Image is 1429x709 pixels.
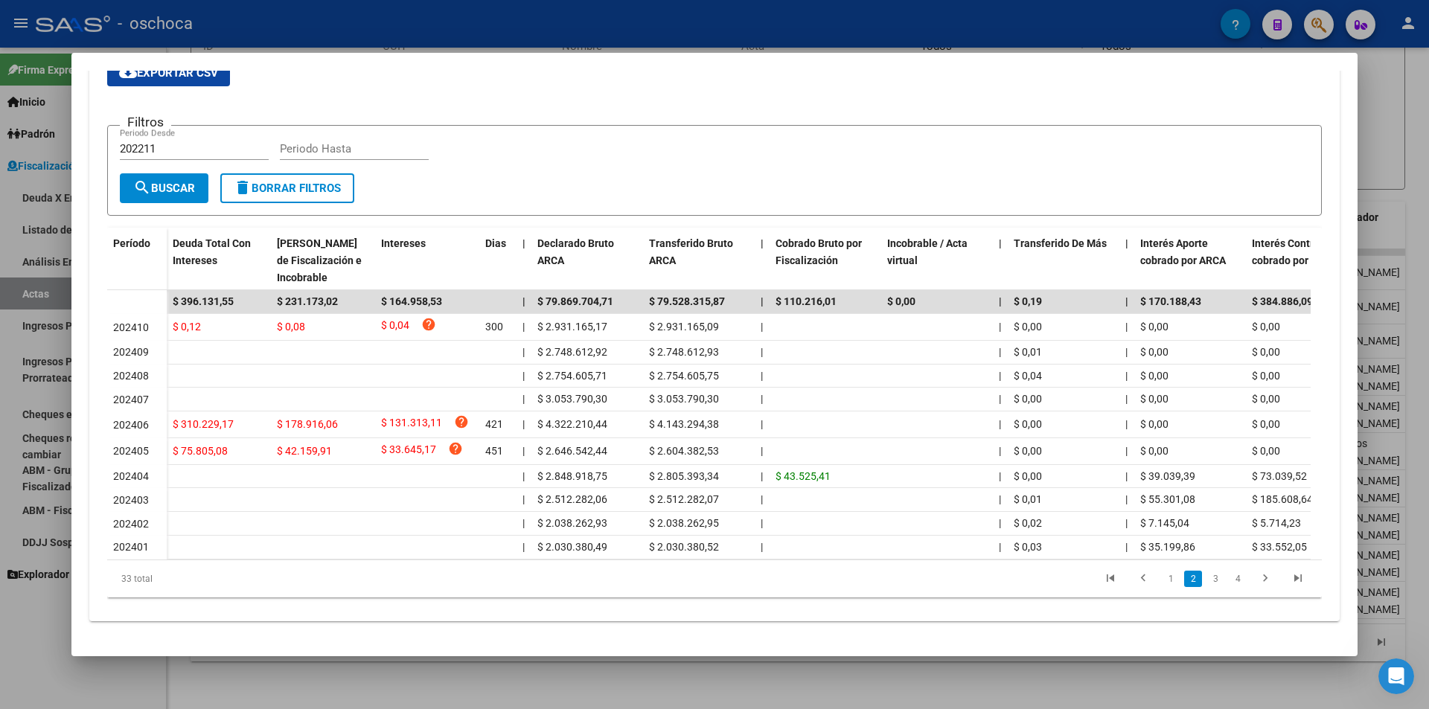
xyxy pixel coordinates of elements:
span: $ 185.608,64 [1252,493,1313,505]
span: $ 2.604.382,53 [649,445,719,457]
datatable-header-cell: Interés Aporte cobrado por ARCA [1134,228,1246,293]
span: $ 0,01 [1014,346,1042,358]
span: $ 4.322.210,44 [537,418,607,430]
datatable-header-cell: Cobrado Bruto por Fiscalización [770,228,881,293]
span: | [999,346,1001,358]
span: $ 0,00 [1140,346,1169,358]
span: | [999,370,1001,382]
span: Intereses [381,237,426,249]
a: go to last page [1284,571,1312,587]
span: $ 0,01 [1014,493,1042,505]
span: | [761,418,763,430]
span: $ 0,00 [887,295,915,307]
span: 202401 [113,541,149,553]
span: Borrar Filtros [234,182,341,195]
span: Interés Contribución cobrado por ARCA [1252,237,1349,266]
span: | [1125,418,1128,430]
span: | [761,393,763,405]
span: $ 3.053.790,30 [537,393,607,405]
datatable-header-cell: Deuda Total Con Intereses [167,228,271,293]
span: | [999,393,1001,405]
span: | [761,346,763,358]
span: | [761,517,763,529]
span: | [761,370,763,382]
li: page 2 [1182,566,1204,591]
span: Cobrado Bruto por Fiscalización [776,237,862,266]
mat-icon: delete [234,179,252,196]
span: $ 110.216,01 [776,295,837,307]
span: $ 4.143.294,38 [649,418,719,430]
span: | [522,370,525,382]
span: Transferido De Más [1014,237,1107,249]
span: | [522,445,525,457]
span: $ 2.646.542,44 [537,445,607,457]
span: | [999,470,1001,482]
span: $ 131.313,11 [381,414,442,434]
span: $ 2.512.282,06 [537,493,607,505]
span: | [1125,493,1128,505]
span: | [761,321,763,333]
span: $ 5.714,23 [1252,517,1301,529]
span: $ 0,00 [1014,418,1042,430]
datatable-header-cell: | [1119,228,1134,293]
span: 451 [485,445,503,457]
span: $ 7.145,04 [1140,517,1189,529]
span: | [761,295,764,307]
span: | [522,541,525,553]
span: | [999,321,1001,333]
span: $ 39.039,39 [1140,470,1195,482]
span: $ 0,00 [1252,393,1280,405]
span: | [522,470,525,482]
span: $ 79.869.704,71 [537,295,613,307]
span: $ 0,00 [1014,470,1042,482]
button: Exportar CSV [107,60,230,86]
i: help [454,414,469,429]
span: | [999,418,1001,430]
span: $ 0,19 [1014,295,1042,307]
datatable-header-cell: | [993,228,1008,293]
span: | [1125,370,1128,382]
span: $ 42.159,91 [277,445,332,457]
span: $ 43.525,41 [776,470,831,482]
a: 3 [1206,571,1224,587]
span: 202403 [113,494,149,506]
a: 2 [1184,571,1202,587]
span: $ 2.038.262,95 [649,517,719,529]
datatable-header-cell: Intereses [375,228,479,293]
span: 202402 [113,518,149,530]
span: [PERSON_NAME] de Fiscalización e Incobrable [277,237,362,283]
span: Interés Aporte cobrado por ARCA [1140,237,1226,266]
span: | [522,418,525,430]
span: $ 0,02 [1014,517,1042,529]
li: page 1 [1160,566,1182,591]
span: | [522,493,525,505]
i: help [448,441,463,456]
mat-icon: search [133,179,151,196]
span: | [761,493,763,505]
span: $ 384.886,09 [1252,295,1313,307]
span: $ 0,00 [1140,370,1169,382]
iframe: Intercom live chat [1378,658,1414,694]
span: $ 2.030.380,49 [537,541,607,553]
span: $ 0,00 [1140,418,1169,430]
span: 421 [485,418,503,430]
span: | [522,346,525,358]
datatable-header-cell: | [517,228,531,293]
span: 202406 [113,419,149,431]
span: $ 73.039,52 [1252,470,1307,482]
span: | [761,541,763,553]
span: $ 0,03 [1014,541,1042,553]
span: $ 2.512.282,07 [649,493,719,505]
span: | [999,445,1001,457]
button: Borrar Filtros [220,173,354,203]
span: $ 0,04 [1014,370,1042,382]
span: | [999,237,1002,249]
a: go to first page [1096,571,1125,587]
span: $ 0,00 [1140,393,1169,405]
span: $ 2.848.918,75 [537,470,607,482]
span: Buscar [133,182,195,195]
span: | [1125,393,1128,405]
span: $ 2.931.165,17 [537,321,607,333]
datatable-header-cell: Período [107,228,167,290]
div: 33 total [107,560,348,597]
